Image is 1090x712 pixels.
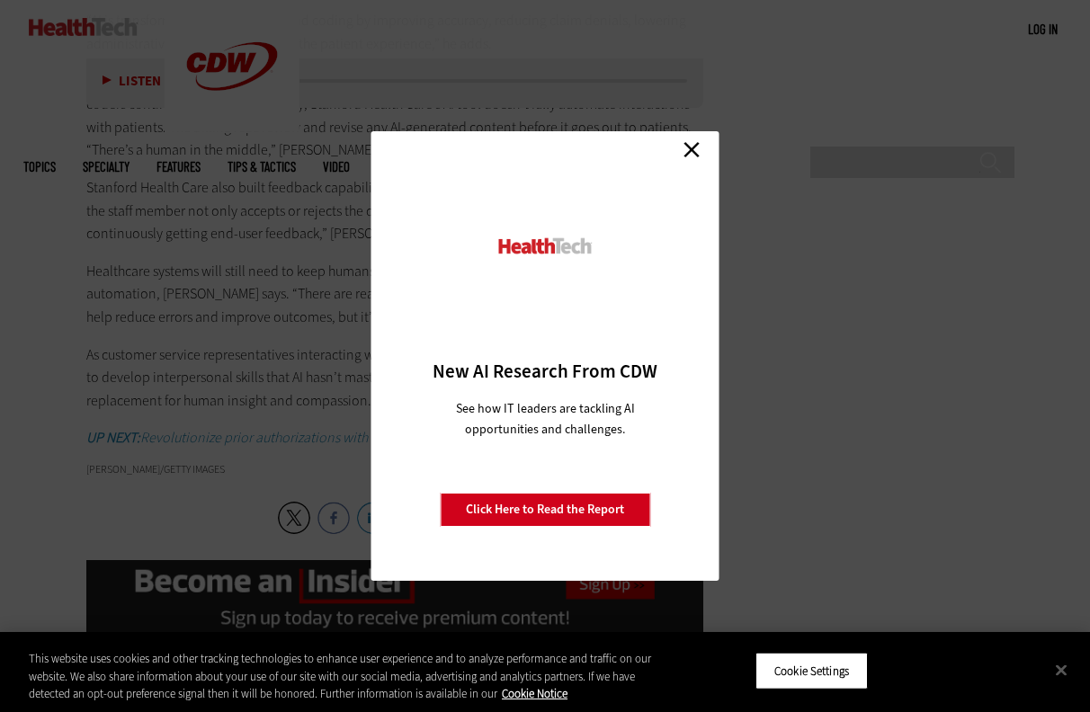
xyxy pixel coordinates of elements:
[434,398,657,440] p: See how IT leaders are tackling AI opportunities and challenges.
[440,493,650,527] a: Click Here to Read the Report
[678,136,705,163] a: Close
[1041,650,1081,690] button: Close
[496,236,594,255] img: HealthTech_0.png
[502,686,567,701] a: More information about your privacy
[29,650,654,703] div: This website uses cookies and other tracking technologies to enhance user experience and to analy...
[755,652,868,690] button: Cookie Settings
[403,359,688,384] h3: New AI Research From CDW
